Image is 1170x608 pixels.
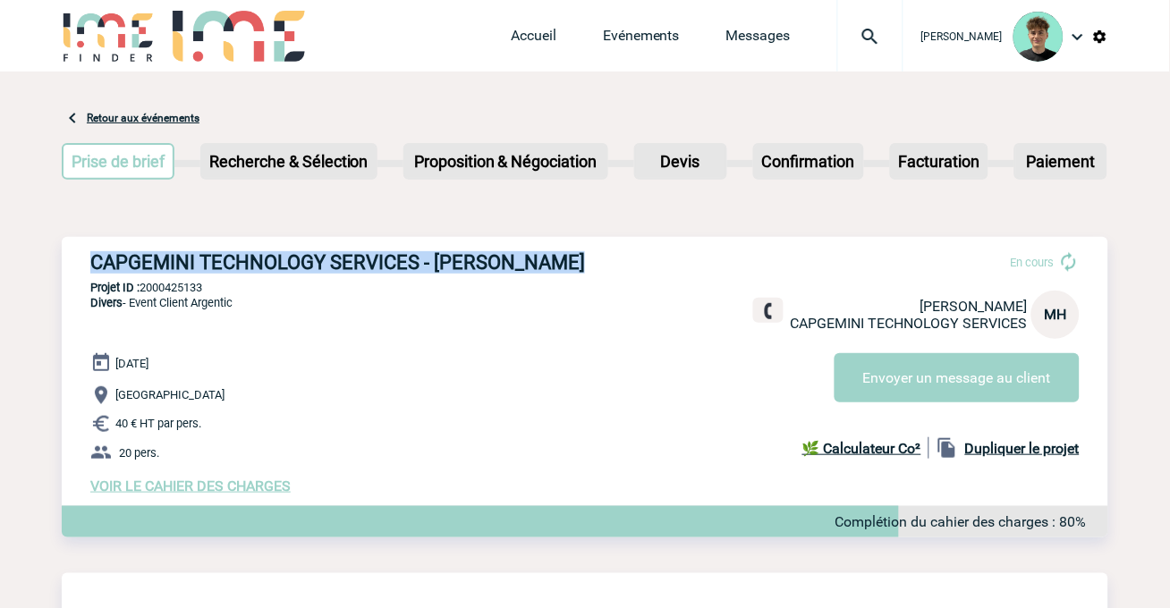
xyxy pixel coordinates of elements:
[87,112,199,124] a: Retour aux événements
[1045,306,1067,323] span: MH
[115,358,148,371] span: [DATE]
[90,296,123,309] span: Divers
[802,440,921,457] b: 🌿 Calculateur Co²
[965,440,1080,457] b: Dupliquer le projet
[760,303,776,319] img: fixe.png
[405,145,606,178] p: Proposition & Négociation
[90,477,291,494] a: VOIR LE CAHIER DES CHARGES
[115,418,201,431] span: 40 € HT par pers.
[920,298,1028,315] span: [PERSON_NAME]
[1013,12,1064,62] img: 131612-0.png
[90,251,627,274] h3: CAPGEMINI TECHNOLOGY SERVICES - [PERSON_NAME]
[62,11,155,62] img: IME-Finder
[511,27,556,52] a: Accueil
[937,437,958,459] img: file_copy-black-24dp.png
[90,281,140,294] b: Projet ID :
[90,296,233,309] span: - Event Client Argentic
[892,145,988,178] p: Facturation
[755,145,862,178] p: Confirmation
[115,389,225,402] span: [GEOGRAPHIC_DATA]
[726,27,791,52] a: Messages
[791,315,1028,332] span: CAPGEMINI TECHNOLOGY SERVICES
[1016,145,1106,178] p: Paiement
[119,446,159,460] span: 20 pers.
[802,437,929,459] a: 🌿 Calculateur Co²
[62,281,1108,294] p: 2000425133
[202,145,376,178] p: Recherche & Sélection
[603,27,680,52] a: Evénements
[64,145,173,178] p: Prise de brief
[636,145,725,178] p: Devis
[1011,257,1055,270] span: En cours
[921,30,1003,43] span: [PERSON_NAME]
[835,353,1080,402] button: Envoyer un message au client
